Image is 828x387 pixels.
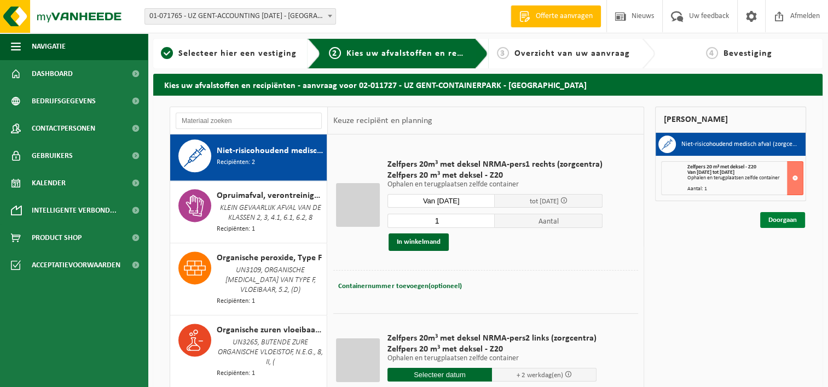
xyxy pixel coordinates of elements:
h3: Niet-risicohoudend medisch afval (zorgcentra) [681,136,797,153]
div: Keuze recipiënt en planning [328,107,437,134]
span: Niet-risicohoudend medisch afval (zorgcentra) [217,144,324,157]
span: Organische zuren vloeibaar in kleinverpakking [217,324,324,337]
button: In winkelmand [389,233,449,251]
p: Ophalen en terugplaatsen zelfde container [387,355,597,362]
span: Recipiënten: 1 [217,224,255,234]
span: Recipiënten: 2 [217,157,255,168]
input: Selecteer datum [387,194,495,208]
span: Zelfpers 20m³ met deksel NRMA-pers1 rechts (zorgcentra) [387,159,603,170]
span: UN3109, ORGANISCHE [MEDICAL_DATA] VAN TYPE F, VLOEIBAAR, 5.2, (D) [217,265,324,296]
span: Product Shop [32,224,82,251]
span: Kalender [32,169,66,197]
strong: Van [DATE] tot [DATE] [687,169,734,175]
span: Navigatie [32,33,66,60]
span: 01-071765 - UZ GENT-ACCOUNTING 0 BC - GENT [144,8,336,25]
span: Aantal [495,214,603,228]
span: Gebruikers [32,142,73,169]
span: Zelfpers 20 m³ met deksel - Z20 [387,170,603,181]
span: Zelfpers 20 m³ met deksel - Z20 [687,164,756,170]
span: Bevestiging [723,49,772,58]
a: Doorgaan [760,212,805,228]
span: Intelligente verbond... [32,197,117,224]
span: Recipiënten: 1 [217,296,255,307]
h2: Kies uw afvalstoffen en recipiënten - aanvraag voor 02-011727 - UZ GENT-CONTAINERPARK - [GEOGRAPH... [153,74,823,95]
span: Overzicht van uw aanvraag [514,49,630,58]
span: Zelfpers 20m³ met deksel NRMA-pers2 links (zorgcentra) [387,333,597,344]
div: Aantal: 1 [687,186,803,192]
span: Acceptatievoorwaarden [32,251,120,279]
span: 3 [497,47,509,59]
span: 4 [706,47,718,59]
span: Offerte aanvragen [533,11,595,22]
span: Containernummer toevoegen(optioneel) [338,283,461,290]
span: Recipiënten: 1 [217,368,255,379]
span: Selecteer hier een vestiging [178,49,297,58]
span: Contactpersonen [32,115,95,142]
span: UN3265, BIJTENDE ZURE ORGANISCHE VLOEISTOF, N.E.G., 8, II, ( [217,337,324,368]
button: Niet-risicohoudend medisch afval (zorgcentra) Recipiënten: 2 [170,131,327,181]
span: + 2 werkdag(en) [516,372,563,379]
span: Organische peroxide, Type F [217,251,322,265]
div: [PERSON_NAME] [655,107,806,133]
button: Organische peroxide, Type F UN3109, ORGANISCHE [MEDICAL_DATA] VAN TYPE F, VLOEIBAAR, 5.2, (D) Rec... [170,243,327,315]
span: Bedrijfsgegevens [32,87,96,115]
span: Opruimafval, verontreinigd met giftige stoffen, verpakt in vaten [217,189,324,202]
input: Selecteer datum [387,368,492,382]
input: Materiaal zoeken [176,113,322,129]
span: Dashboard [32,60,73,87]
button: Opruimafval, verontreinigd met giftige stoffen, verpakt in vaten KLEIN GEVAARLIJK AFVAL VAN DE KL... [170,181,327,243]
span: 1 [161,47,173,59]
span: KLEIN GEVAARLIJK AFVAL VAN DE KLASSEN 2, 3, 4.1, 6.1, 6.2, 8 [217,202,324,224]
div: Ophalen en terugplaatsen zelfde container [687,175,803,181]
span: tot [DATE] [530,198,559,205]
span: 01-071765 - UZ GENT-ACCOUNTING 0 BC - GENT [145,9,335,24]
button: Containernummer toevoegen(optioneel) [337,279,462,294]
a: Offerte aanvragen [511,5,601,27]
span: 2 [329,47,341,59]
a: 1Selecteer hier een vestiging [159,47,299,60]
span: Zelfpers 20 m³ met deksel - Z20 [387,344,597,355]
span: Kies uw afvalstoffen en recipiënten [346,49,497,58]
p: Ophalen en terugplaatsen zelfde container [387,181,603,189]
